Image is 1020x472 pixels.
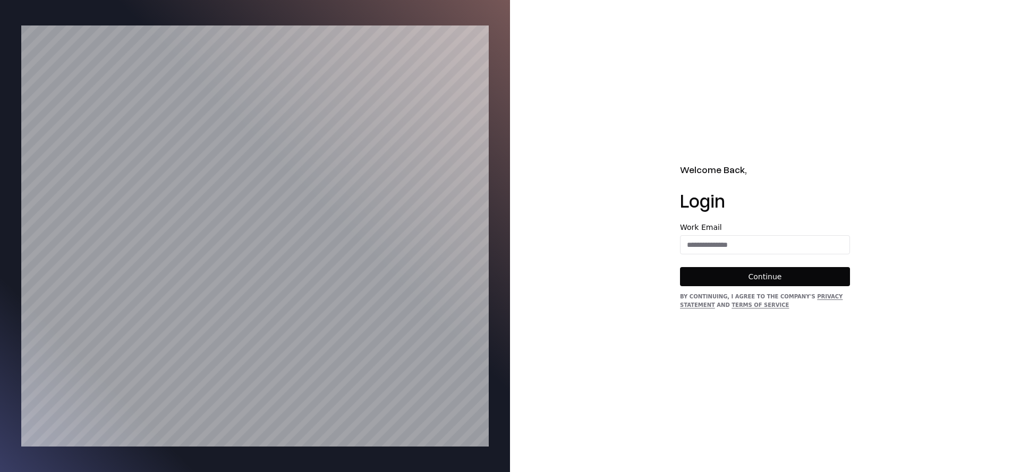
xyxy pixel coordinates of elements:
[680,190,850,211] h1: Login
[732,302,789,308] a: Terms of Service
[680,267,850,286] button: Continue
[680,224,850,231] label: Work Email
[680,293,850,310] div: By continuing, I agree to the Company's and
[680,162,850,177] h2: Welcome Back,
